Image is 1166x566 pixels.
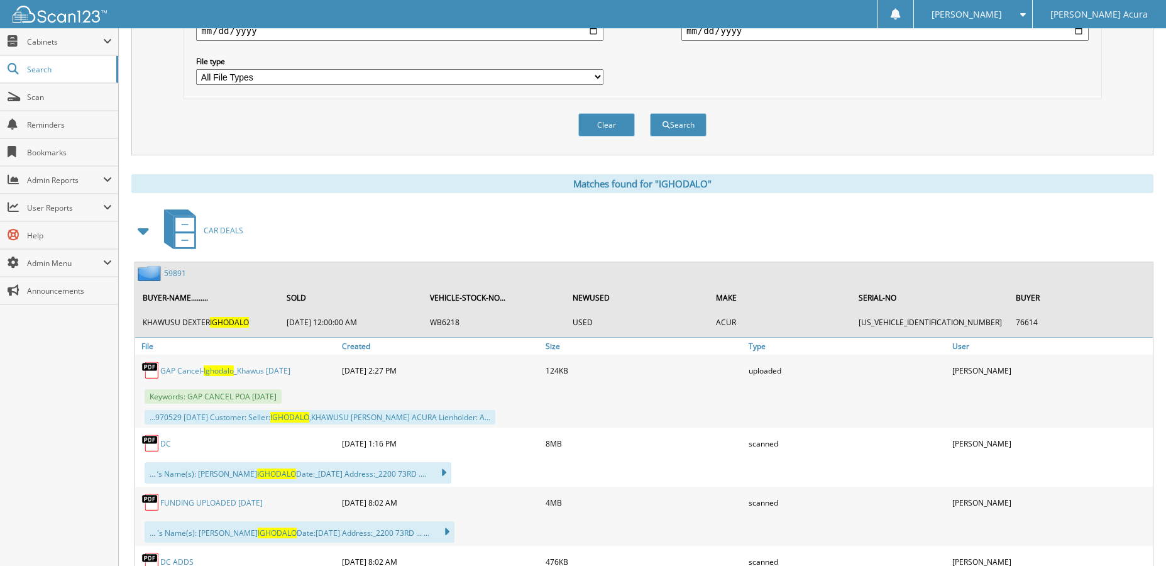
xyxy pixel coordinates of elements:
button: Search [650,113,707,136]
span: Reminders [27,119,112,130]
img: PDF.png [141,361,160,380]
div: ... 's Name(s): [PERSON_NAME] Date:[DATE] Address:_2200 73RD ... ... [145,521,454,543]
th: BUYER-NAME......... [136,285,279,311]
div: [PERSON_NAME] [949,431,1153,456]
a: User [949,338,1153,355]
a: CAR DEALS [157,206,243,255]
img: PDF.png [141,434,160,453]
td: 76614 [1009,312,1152,333]
div: ... ’s Name(s): [PERSON_NAME] Date:_[DATE] Address:_2200 73RD .... [145,462,451,484]
div: [PERSON_NAME] [949,490,1153,515]
th: MAKE [710,285,851,311]
div: Matches found for "IGHODALO" [131,174,1153,193]
a: FUNDING UPLOADED [DATE] [160,497,263,508]
div: 4MB [542,490,746,515]
div: [DATE] 1:16 PM [339,431,542,456]
label: File type [196,56,603,67]
div: [DATE] 8:02 AM [339,490,542,515]
span: IGHODALO [258,528,297,538]
span: Keywords: GAP CANCEL POA [DATE] [145,389,282,404]
div: 124KB [542,358,746,383]
span: Bookmarks [27,147,112,158]
span: IGHODALO [210,317,249,328]
span: [PERSON_NAME] [932,11,1002,18]
input: start [196,21,603,41]
span: Ighodalo [204,365,234,376]
td: WB6218 [424,312,566,333]
div: ...970529 [DATE] Customer: Seller: ,KHAWUSU [PERSON_NAME] ACURA Lienholder: A... [145,410,495,425]
span: User Reports [27,203,103,213]
th: BUYER [1009,285,1152,311]
div: scanned [745,490,949,515]
span: Help [27,230,112,241]
div: uploaded [745,358,949,383]
div: [PERSON_NAME] [949,358,1153,383]
span: Scan [27,92,112,103]
span: Admin Reports [27,175,103,186]
td: KHAWUSU DEXTER [136,312,279,333]
button: Clear [578,113,635,136]
span: [PERSON_NAME] Acura [1050,11,1148,18]
span: CAR DEALS [204,225,243,236]
td: ACUR [710,312,851,333]
td: USED [566,312,708,333]
span: IGHODALO [270,412,309,423]
div: scanned [745,431,949,456]
a: 59891 [164,268,186,279]
a: Size [542,338,746,355]
th: SERIAL-NO [852,285,1008,311]
a: Created [339,338,542,355]
span: Admin Menu [27,258,103,269]
span: Announcements [27,286,112,296]
img: PDF.png [141,493,160,512]
a: DC [160,438,171,449]
span: Search [27,64,110,75]
td: [US_VEHICLE_IDENTIFICATION_NUMBER] [852,312,1008,333]
span: IGHODALO [257,469,296,479]
a: Type [745,338,949,355]
th: NEWUSED [566,285,708,311]
th: SOLD [280,285,422,311]
input: end [681,21,1089,41]
img: scan123-logo-white.svg [13,6,107,23]
div: 8MB [542,431,746,456]
th: VEHICLE-STOCK-NO... [424,285,566,311]
a: File [135,338,339,355]
div: [DATE] 2:27 PM [339,358,542,383]
td: [DATE] 12:00:00 AM [280,312,422,333]
a: GAP Cancel-Ighodalo_Khawus [DATE] [160,365,290,376]
img: folder2.png [138,265,164,281]
span: Cabinets [27,36,103,47]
